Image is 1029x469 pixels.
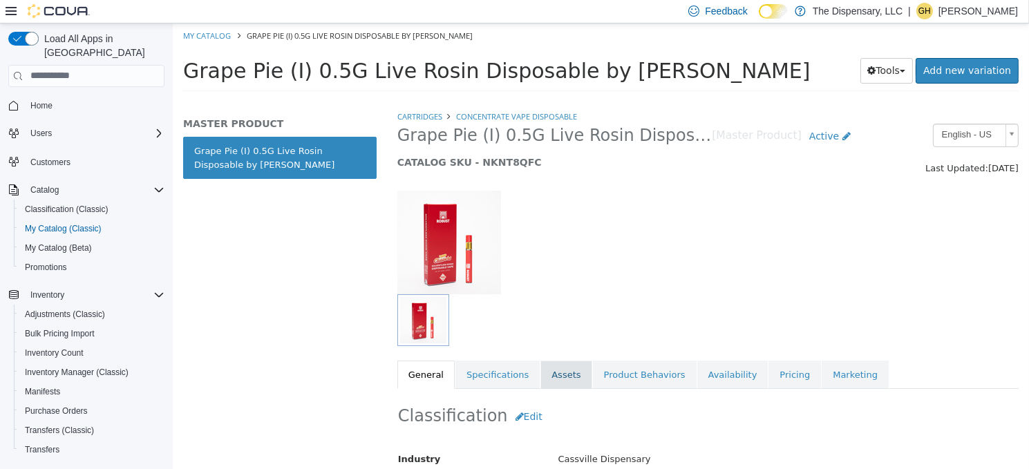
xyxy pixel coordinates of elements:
span: Bulk Pricing Import [25,328,95,339]
span: Catalog [25,182,164,198]
span: Inventory Count [19,345,164,361]
img: Cova [28,4,90,18]
span: GH [918,3,931,19]
a: Pricing [596,337,648,366]
button: Classification (Classic) [14,200,170,219]
button: Adjustments (Classic) [14,305,170,324]
button: Purchase Orders [14,401,170,421]
a: Purchase Orders [19,403,93,419]
button: Users [25,125,57,142]
h5: CATALOG SKU - NKNT8QFC [225,133,686,145]
span: Customers [25,153,164,170]
a: Adjustments (Classic) [19,306,111,323]
a: Grape Pie (I) 0.5G Live Rosin Disposable by [PERSON_NAME] [10,113,204,155]
a: Transfers [19,441,65,458]
a: Bulk Pricing Import [19,325,100,342]
h5: MASTER PRODUCT [10,94,204,106]
button: Catalog [3,180,170,200]
a: Promotions [19,259,73,276]
a: General [225,337,282,366]
span: Load All Apps in [GEOGRAPHIC_DATA] [39,32,164,59]
span: Home [30,100,53,111]
a: Inventory Manager (Classic) [19,364,134,381]
a: Customers [25,154,76,171]
button: Edit [335,381,377,406]
h2: Classification [225,381,845,406]
button: Bulk Pricing Import [14,324,170,343]
span: Industry [225,430,268,441]
a: Assets [368,337,419,366]
span: Promotions [19,259,164,276]
span: Users [25,125,164,142]
a: Marketing [649,337,716,366]
a: My Catalog (Beta) [19,240,97,256]
button: My Catalog (Beta) [14,238,170,258]
span: Users [30,128,52,139]
button: Tools [688,35,741,60]
span: Purchase Orders [19,403,164,419]
input: Dark Mode [759,4,788,19]
button: Promotions [14,258,170,277]
a: Add new variation [743,35,846,60]
button: Catalog [25,182,64,198]
a: Cartridges [225,88,270,98]
button: Transfers (Classic) [14,421,170,440]
a: Inventory Count [19,345,89,361]
small: [Master Product] [539,107,629,118]
a: My Catalog [10,7,58,17]
a: English - US [760,100,846,124]
span: Manifests [25,386,60,397]
a: Transfers (Classic) [19,422,100,439]
span: Adjustments (Classic) [19,306,164,323]
span: Inventory Manager (Classic) [19,364,164,381]
span: Promotions [25,262,67,273]
a: Specifications [283,337,367,366]
button: Inventory [3,285,170,305]
span: My Catalog (Beta) [19,240,164,256]
span: Active [636,107,666,118]
span: Grape Pie (I) 0.5G Live Rosin Disposable by [PERSON_NAME] [10,35,638,59]
span: Classification (Classic) [25,204,108,215]
span: Inventory [25,287,164,303]
button: Inventory Count [14,343,170,363]
button: Users [3,124,170,143]
span: Transfers (Classic) [25,425,94,436]
span: Grape Pie (I) 0.5G Live Rosin Disposable by [PERSON_NAME] [225,102,540,123]
span: Last Updated: [753,140,815,150]
a: Active [629,100,686,126]
span: Transfers [25,444,59,455]
span: Classification (Classic) [19,201,164,218]
p: | [908,3,911,19]
span: English - US [761,101,827,122]
button: Manifests [14,382,170,401]
a: Home [25,97,58,114]
span: Home [25,97,164,114]
div: Cassville Dispensary [375,424,856,448]
button: Inventory [25,287,70,303]
span: Customers [30,157,70,168]
div: Gillian Hendrix [916,3,933,19]
span: Inventory [30,289,64,300]
span: Manifests [19,383,164,400]
a: Availability [525,337,596,366]
button: Inventory Manager (Classic) [14,363,170,382]
p: [PERSON_NAME] [938,3,1018,19]
a: Manifests [19,383,66,400]
span: My Catalog (Beta) [25,242,92,253]
span: [DATE] [815,140,846,150]
span: Transfers [19,441,164,458]
button: Customers [3,151,170,171]
span: Catalog [30,184,59,195]
span: My Catalog (Classic) [25,223,102,234]
span: Adjustments (Classic) [25,309,105,320]
a: Concentrate Vape Disposable [283,88,404,98]
span: Bulk Pricing Import [19,325,164,342]
span: Inventory Manager (Classic) [25,367,129,378]
a: Classification (Classic) [19,201,114,218]
img: 150 [225,167,328,271]
span: Feedback [705,4,747,18]
button: My Catalog (Classic) [14,219,170,238]
span: Transfers (Classic) [19,422,164,439]
a: My Catalog (Classic) [19,220,107,237]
